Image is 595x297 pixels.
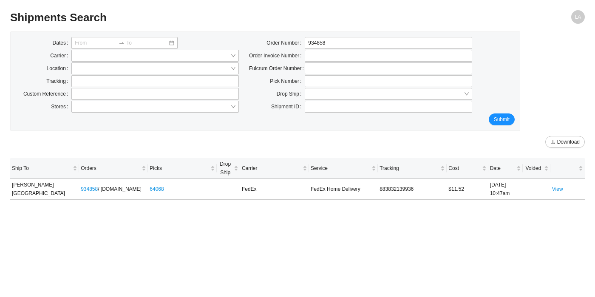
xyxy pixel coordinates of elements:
[249,62,305,74] label: Fulcrum Order Number
[119,40,125,46] span: swap-right
[119,40,125,46] span: to
[81,185,146,193] div: / [DOMAIN_NAME]
[266,37,305,49] label: Order Number
[552,186,563,192] a: View
[217,158,240,179] th: Drop Ship sortable
[10,10,441,25] h2: Shipments Search
[448,164,480,173] span: Cost
[240,179,309,200] td: FedEx
[447,179,488,200] td: $11.52
[311,164,370,173] span: Service
[218,160,232,177] span: Drop Ship
[10,158,79,179] th: Ship To sortable
[53,37,72,49] label: Dates
[378,158,447,179] th: Tracking sortable
[575,10,581,24] span: LA
[550,158,585,179] th: undefined sortable
[50,50,71,62] label: Carrier
[447,158,488,179] th: Cost sortable
[489,113,515,125] button: Submit
[270,75,305,87] label: Pick Number
[81,186,98,192] a: 934858
[523,158,550,179] th: Voided sortable
[23,88,71,100] label: Custom Reference
[148,158,217,179] th: Picks sortable
[51,101,71,113] label: Stores
[126,39,168,47] input: To
[10,179,79,200] td: [PERSON_NAME][GEOGRAPHIC_DATA]
[550,139,555,145] span: download
[277,88,305,100] label: Drop Ship
[150,164,209,173] span: Picks
[380,164,439,173] span: Tracking
[240,158,309,179] th: Carrier sortable
[309,179,378,200] td: FedEx Home Delivery
[12,164,71,173] span: Ship To
[79,158,148,179] th: Orders sortable
[309,158,378,179] th: Service sortable
[46,75,71,87] label: Tracking
[150,186,164,192] a: 64068
[488,158,523,179] th: Date sortable
[557,138,580,146] span: Download
[490,164,515,173] span: Date
[271,101,305,113] label: Shipment ID
[378,179,447,200] td: 883832139936
[242,164,301,173] span: Carrier
[81,164,140,173] span: Orders
[249,50,305,62] label: Order Invoice Number
[75,39,117,47] input: From
[47,62,72,74] label: Location
[545,136,585,148] button: downloadDownload
[494,115,510,124] span: Submit
[488,179,523,200] td: [DATE] 10:47am
[524,164,542,173] span: Voided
